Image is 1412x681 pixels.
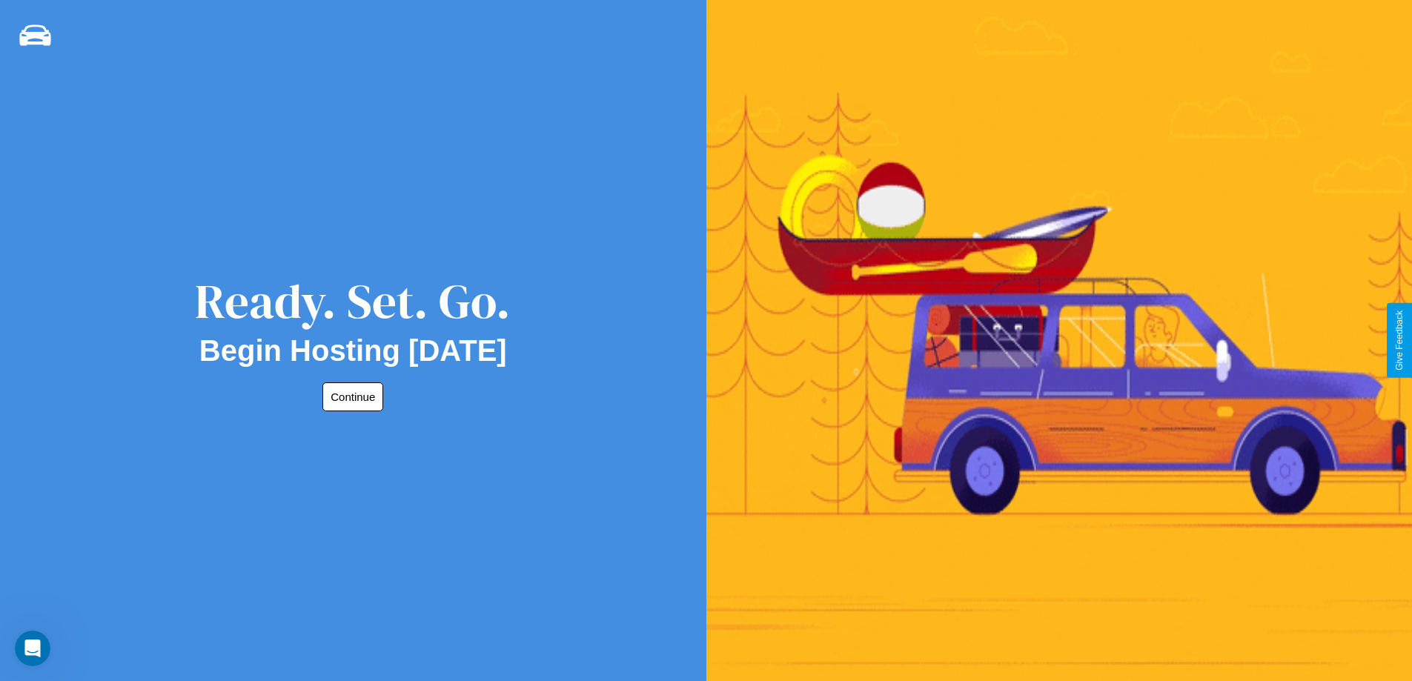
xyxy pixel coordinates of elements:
[1394,310,1405,371] div: Give Feedback
[199,334,507,368] h2: Begin Hosting [DATE]
[15,631,50,666] iframe: Intercom live chat
[322,382,383,411] button: Continue
[195,268,511,334] div: Ready. Set. Go.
